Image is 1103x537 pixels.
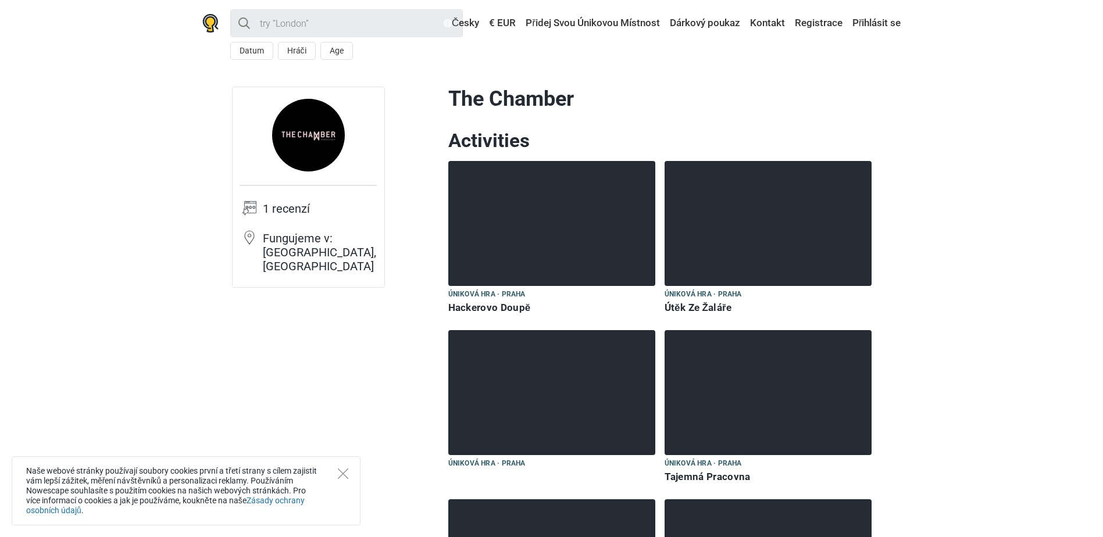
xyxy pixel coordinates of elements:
[448,161,655,286] img: Hackerovo Doupě
[747,13,788,34] a: Kontakt
[665,302,872,314] h6: Útěk Ze Žaláře
[665,161,872,286] img: Útěk Ze Žaláře
[486,13,519,34] a: € EUR
[448,302,655,314] h6: Hackerovo Doupě
[667,13,743,34] a: Dárkový poukaz
[12,456,360,525] div: Naše webové stránky používají soubory cookies první a třetí strany s cílem zajistit vám lepší záž...
[26,496,305,515] a: Zásady ochrany osobních údajů
[448,87,872,112] h1: The Chamber
[792,13,845,34] a: Registrace
[448,457,526,470] span: Úniková hra · Praha
[338,468,348,479] button: Close
[320,42,353,60] button: Age
[665,161,872,316] a: Útěk Ze Žaláře Úniková hra · Praha Útěk Ze Žaláře
[665,288,742,301] span: Úniková hra · Praha
[665,457,742,470] span: Úniková hra · Praha
[263,201,377,230] td: 1 recenzí
[278,42,316,60] button: Hráči
[665,330,872,455] img: Tajemná Pracovna
[230,42,273,60] button: Datum
[448,330,655,473] a: Úniková hra · Praha
[665,330,872,485] a: Tajemná Pracovna Úniková hra · Praha Tajemná Pracovna
[202,14,219,33] img: Nowescape logo
[441,13,482,34] a: Česky
[448,129,872,152] h2: Activities
[849,13,901,34] a: Přihlásit se
[230,9,463,37] input: try “London”
[444,19,452,27] img: Česky
[523,13,663,34] a: Přidej Svou Únikovou Místnost
[448,288,526,301] span: Úniková hra · Praha
[448,161,655,316] a: Hackerovo Doupě Úniková hra · Praha Hackerovo Doupě
[665,471,872,483] h6: Tajemná Pracovna
[263,230,377,280] td: Fungujeme v: [GEOGRAPHIC_DATA], [GEOGRAPHIC_DATA]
